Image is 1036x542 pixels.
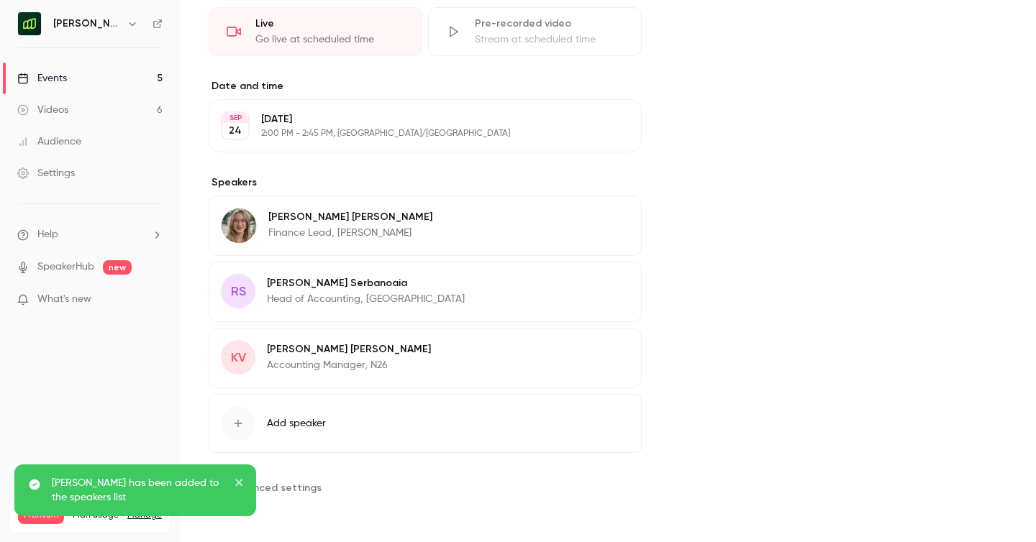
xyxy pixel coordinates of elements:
[17,227,163,242] li: help-dropdown-opener
[428,7,642,56] div: Pre-recorded videoStream at scheduled time
[235,476,245,493] button: close
[209,262,642,322] div: RS[PERSON_NAME] SerbanoaiaHead of Accounting, [GEOGRAPHIC_DATA]
[209,7,422,56] div: LiveGo live at scheduled time
[231,282,246,301] span: RS
[229,480,322,495] span: Advanced settings
[37,292,91,307] span: What's new
[37,227,58,242] span: Help
[268,210,432,224] p: [PERSON_NAME] [PERSON_NAME]
[209,175,642,190] label: Speakers
[267,292,465,306] p: Head of Accounting, [GEOGRAPHIC_DATA]
[267,342,431,357] p: [PERSON_NAME] [PERSON_NAME]
[103,260,132,275] span: new
[17,103,68,117] div: Videos
[475,32,624,47] div: Stream at scheduled time
[267,358,431,372] p: Accounting Manager, N26
[267,416,326,431] span: Add speaker
[209,196,642,256] div: Laura Lettau[PERSON_NAME] [PERSON_NAME]Finance Lead, [PERSON_NAME]
[229,124,242,138] p: 24
[37,259,94,275] a: SpeakerHub
[18,12,41,35] img: Moss UK
[52,476,224,505] p: [PERSON_NAME] has been added to the speakers list
[209,476,330,499] button: Advanced settings
[17,71,67,86] div: Events
[17,166,75,180] div: Settings
[261,128,565,139] p: 2:00 PM - 2:45 PM, [GEOGRAPHIC_DATA]/[GEOGRAPHIC_DATA]
[267,276,465,290] p: [PERSON_NAME] Serbanoaia
[53,17,121,31] h6: [PERSON_NAME] UK
[268,226,432,240] p: Finance Lead, [PERSON_NAME]
[17,134,81,149] div: Audience
[231,348,246,367] span: KV
[222,208,256,243] img: Laura Lettau
[222,113,248,123] div: SEP
[209,328,642,388] div: KV[PERSON_NAME] [PERSON_NAME]Accounting Manager, N26
[475,17,624,31] div: Pre-recorded video
[209,476,642,499] section: Advanced settings
[255,17,404,31] div: Live
[255,32,404,47] div: Go live at scheduled time
[261,112,565,127] p: [DATE]
[209,79,642,93] label: Date and time
[209,394,642,453] button: Add speaker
